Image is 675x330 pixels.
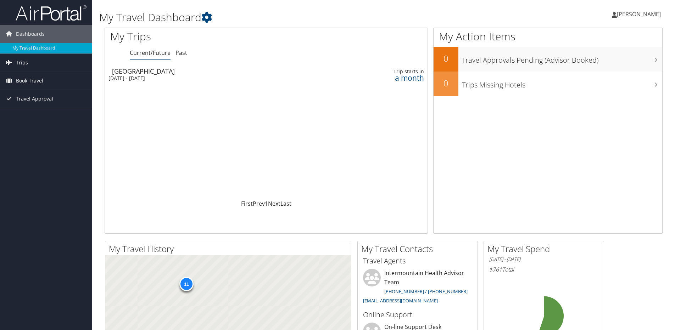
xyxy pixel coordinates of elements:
[16,25,45,43] span: Dashboards
[462,76,662,90] h3: Trips Missing Hotels
[363,256,472,266] h3: Travel Agents
[16,72,43,90] span: Book Travel
[110,29,288,44] h1: My Trips
[489,256,598,263] h6: [DATE] - [DATE]
[109,243,351,255] h2: My Travel History
[265,200,268,207] a: 1
[487,243,604,255] h2: My Travel Spend
[241,200,253,207] a: First
[434,52,458,64] h2: 0
[16,90,53,108] span: Travel Approval
[112,68,314,74] div: [GEOGRAPHIC_DATA]
[130,49,171,57] a: Current/Future
[434,29,662,44] h1: My Action Items
[108,75,311,81] div: [DATE] - [DATE]
[434,72,662,96] a: 0Trips Missing Hotels
[99,10,478,25] h1: My Travel Dashboard
[363,297,438,304] a: [EMAIL_ADDRESS][DOMAIN_NAME]
[16,5,87,21] img: airportal-logo.png
[612,4,668,25] a: [PERSON_NAME]
[489,266,502,273] span: $761
[363,310,472,320] h3: Online Support
[268,200,280,207] a: Next
[179,277,194,291] div: 11
[434,47,662,72] a: 0Travel Approvals Pending (Advisor Booked)
[434,77,458,89] h2: 0
[489,266,598,273] h6: Total
[462,52,662,65] h3: Travel Approvals Pending (Advisor Booked)
[353,68,424,75] div: Trip starts in
[361,243,478,255] h2: My Travel Contacts
[280,200,291,207] a: Last
[353,75,424,81] div: a month
[384,288,468,295] a: [PHONE_NUMBER] / [PHONE_NUMBER]
[359,269,476,307] li: Intermountain Health Advisor Team
[617,10,661,18] span: [PERSON_NAME]
[253,200,265,207] a: Prev
[16,54,28,72] span: Trips
[175,49,187,57] a: Past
